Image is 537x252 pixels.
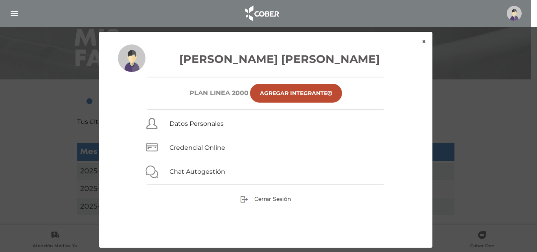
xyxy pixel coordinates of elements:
img: Cober_menu-lines-white.svg [9,9,19,18]
a: Chat Autogestión [169,168,225,175]
a: Credencial Online [169,144,225,151]
img: sign-out.png [240,195,248,203]
a: Datos Personales [169,120,224,127]
h6: Plan Linea 2000 [189,89,248,97]
span: Cerrar Sesión [254,195,291,202]
button: × [416,32,432,52]
img: profile-placeholder.svg [118,44,145,72]
img: logo_cober_home-white.png [241,4,282,23]
h3: [PERSON_NAME] [PERSON_NAME] [118,51,414,67]
a: Agregar Integrante [250,84,342,103]
a: Cerrar Sesión [240,195,291,202]
img: profile-placeholder.svg [507,6,522,21]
